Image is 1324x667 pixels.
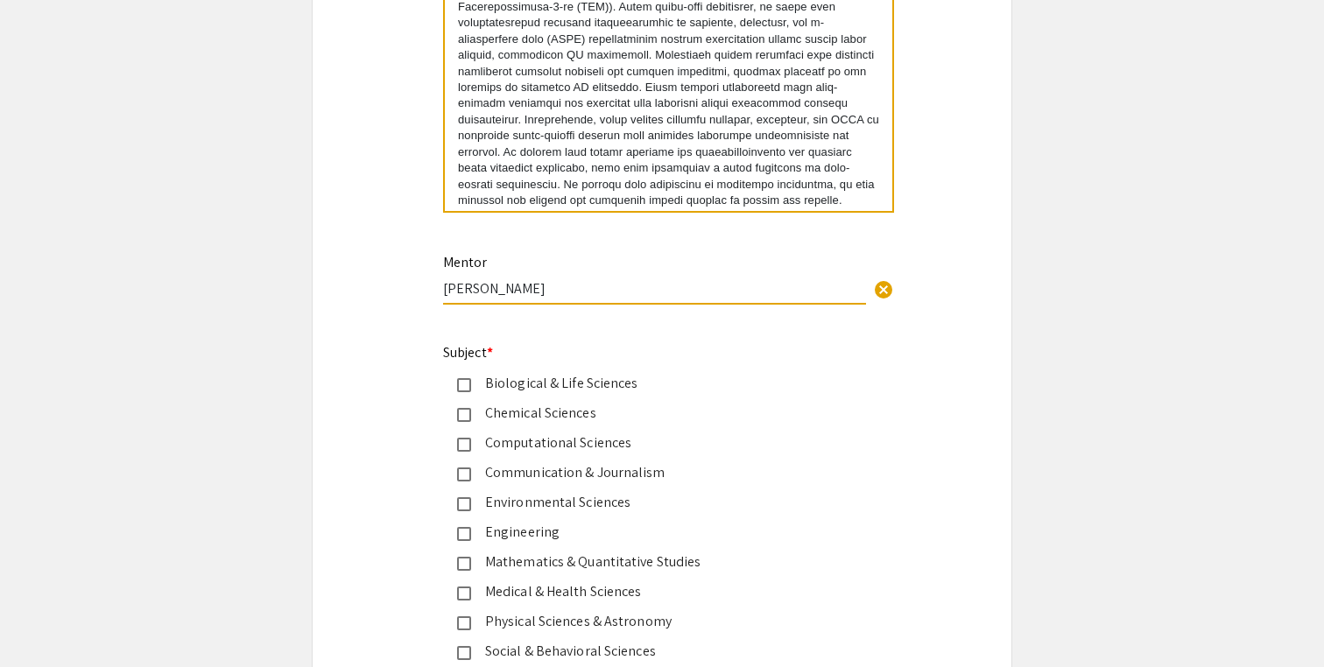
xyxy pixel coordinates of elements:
[471,522,839,543] div: Engineering
[471,641,839,662] div: Social & Behavioral Sciences
[471,492,839,513] div: Environmental Sciences
[471,462,839,483] div: Communication & Journalism
[443,279,866,298] input: Type Here
[471,581,839,602] div: Medical & Health Sciences
[471,373,839,394] div: Biological & Life Sciences
[471,551,839,572] div: Mathematics & Quantitative Studies
[471,611,839,632] div: Physical Sciences & Astronomy
[13,588,74,654] iframe: Chat
[873,279,894,300] span: cancel
[471,403,839,424] div: Chemical Sciences
[866,270,901,305] button: Clear
[443,253,487,271] mat-label: Mentor
[471,432,839,453] div: Computational Sciences
[443,343,493,362] mat-label: Subject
